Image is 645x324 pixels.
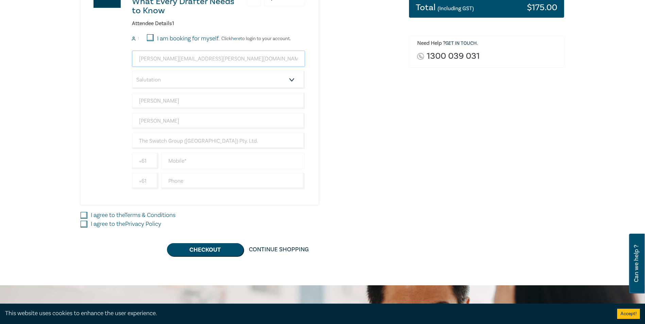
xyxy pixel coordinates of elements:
label: I agree to the [91,220,161,229]
h6: Need Help ? . [417,40,559,47]
a: Terms & Conditions [124,211,175,219]
a: Continue Shopping [243,243,314,256]
div: This website uses cookies to enhance the user experience. [5,309,607,318]
button: Accept cookies [617,309,640,319]
input: +61 [132,153,158,169]
input: First Name* [132,93,305,109]
input: Attendee Email* [132,51,305,67]
input: Phone [161,173,305,189]
a: Privacy Policy [125,220,161,228]
label: I agree to the [91,211,175,220]
p: Click to login to your account. [220,36,291,41]
a: here [231,36,240,42]
h3: Total [416,3,474,12]
h3: $ 175.00 [527,3,557,12]
label: I am booking for myself. [157,34,220,43]
input: +61 [132,173,158,189]
input: Mobile* [161,153,305,169]
span: Can we help ? [633,238,640,289]
small: (Including GST) [438,5,474,12]
small: 1 [138,36,139,41]
input: Company [132,133,305,149]
a: Get in touch [445,40,477,47]
input: Last Name* [132,113,305,129]
button: Checkout [167,243,243,256]
h6: Attendee Details 1 [132,20,305,27]
a: 1300 039 031 [427,52,480,61]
